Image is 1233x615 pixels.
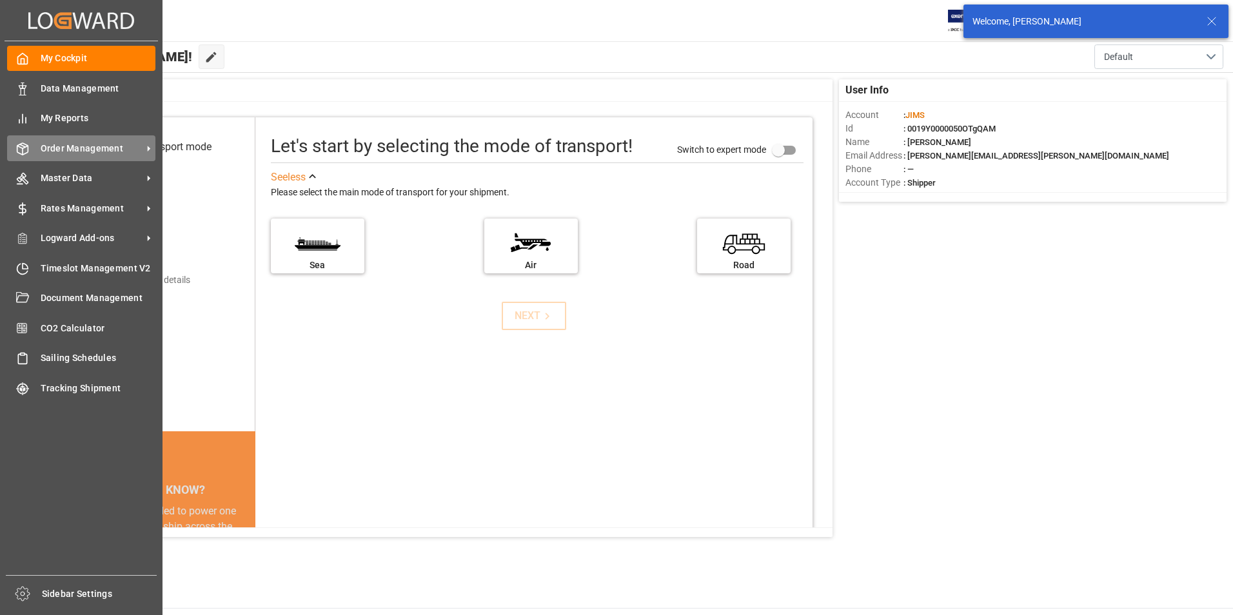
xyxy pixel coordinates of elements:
span: : Shipper [903,178,936,188]
a: My Cockpit [7,46,155,71]
span: Data Management [41,82,156,95]
button: NEXT [502,302,566,330]
span: Name [845,135,903,149]
div: Welcome, [PERSON_NAME] [972,15,1194,28]
span: Switch to expert mode [677,144,766,154]
div: Let's start by selecting the mode of transport! [271,133,633,160]
div: Air [491,259,571,272]
span: : 0019Y0000050OTgQAM [903,124,996,133]
a: Document Management [7,286,155,311]
a: Tracking Shipment [7,375,155,400]
span: Order Management [41,142,143,155]
div: See less [271,170,306,185]
a: CO2 Calculator [7,315,155,340]
span: Hello [PERSON_NAME]! [54,44,192,69]
a: Timeslot Management V2 [7,255,155,280]
span: My Reports [41,112,156,125]
div: Road [704,259,784,272]
div: NEXT [515,308,554,324]
span: : [PERSON_NAME] [903,137,971,147]
span: Id [845,122,903,135]
span: Logward Add-ons [41,231,143,245]
a: My Reports [7,106,155,131]
span: Email Address [845,149,903,162]
span: Document Management [41,291,156,305]
span: Rates Management [41,202,143,215]
span: CO2 Calculator [41,322,156,335]
div: Sea [277,259,358,272]
button: open menu [1094,44,1223,69]
span: Master Data [41,171,143,185]
span: Default [1104,50,1133,64]
span: Timeslot Management V2 [41,262,156,275]
div: Add shipping details [110,273,190,287]
button: next slide / item [237,503,255,612]
span: JIMS [905,110,925,120]
span: Sailing Schedules [41,351,156,365]
div: Please select the main mode of transport for your shipment. [271,185,804,200]
span: Sidebar Settings [42,587,157,601]
span: Account Type [845,176,903,190]
span: Account [845,108,903,122]
span: : [903,110,925,120]
a: Data Management [7,75,155,101]
span: : — [903,164,914,174]
span: My Cockpit [41,52,156,65]
span: User Info [845,83,889,98]
img: Exertis%20JAM%20-%20Email%20Logo.jpg_1722504956.jpg [948,10,992,32]
a: Sailing Schedules [7,346,155,371]
span: Tracking Shipment [41,382,156,395]
span: : [PERSON_NAME][EMAIL_ADDRESS][PERSON_NAME][DOMAIN_NAME] [903,151,1169,161]
span: Phone [845,162,903,176]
